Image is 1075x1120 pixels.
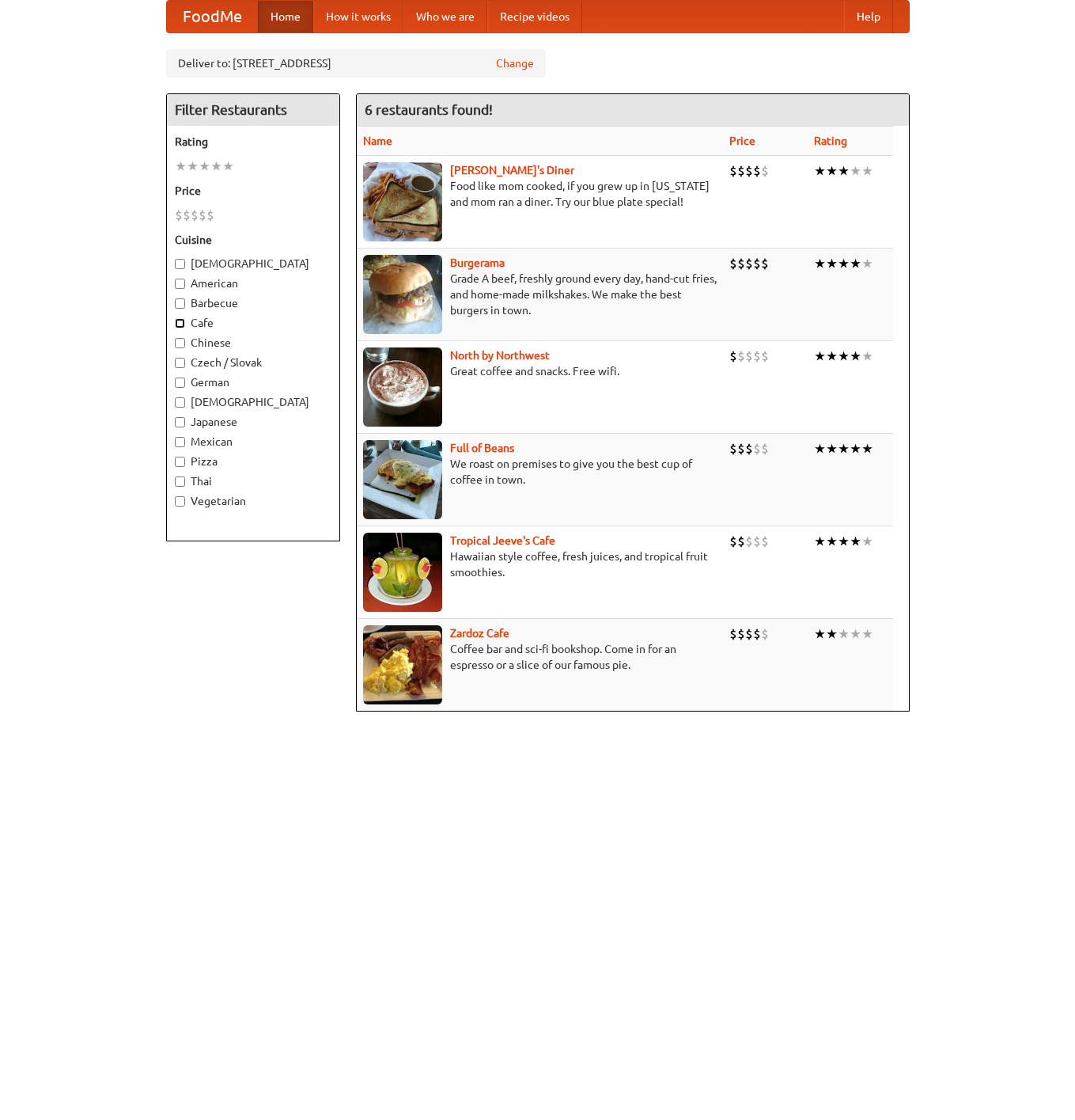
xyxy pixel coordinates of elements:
[175,256,331,271] label: [DEMOGRAPHIC_DATA]
[761,625,769,643] li: $
[167,94,339,126] h4: Filter Restaurants
[753,347,761,365] li: $
[729,533,737,550] li: $
[861,162,873,180] li: ★
[753,533,761,550] li: $
[814,162,826,180] li: ★
[450,534,555,547] a: Tropical Jeeve's Cafe
[826,440,838,457] li: ★
[210,158,222,175] li: ★
[814,255,826,272] li: ★
[826,625,838,643] li: ★
[363,363,717,379] p: Great coffee and snacks. Free wifi.
[175,454,331,469] label: Pizza
[363,271,717,318] p: Grade A beef, freshly ground every day, hand-cut fries, and home-made milkshakes. We make the bes...
[761,440,769,457] li: $
[729,135,755,147] a: Price
[403,1,487,32] a: Who we are
[737,440,745,457] li: $
[729,162,737,180] li: $
[175,338,185,348] input: Chinese
[365,102,493,117] ng-pluralize: 6 restaurants found!
[199,207,206,224] li: $
[175,183,331,199] h5: Price
[761,533,769,550] li: $
[166,49,546,78] div: Deliver to: [STREET_ADDRESS]
[450,256,505,269] a: Burgerama
[175,414,331,430] label: Japanese
[850,533,861,550] li: ★
[745,440,753,457] li: $
[745,162,753,180] li: $
[753,625,761,643] li: $
[826,347,838,365] li: ★
[363,641,717,673] p: Coffee bar and sci-fi bookshop. Come in for an espresso or a slice of our famous pie.
[737,162,745,180] li: $
[175,318,185,328] input: Cafe
[175,158,187,175] li: ★
[861,533,873,550] li: ★
[363,456,717,488] p: We roast on premises to give you the best cup of coffee in town.
[175,397,185,408] input: [DEMOGRAPHIC_DATA]
[737,347,745,365] li: $
[175,295,331,311] label: Barbecue
[175,493,331,509] label: Vegetarian
[175,394,331,410] label: [DEMOGRAPHIC_DATA]
[844,1,893,32] a: Help
[761,162,769,180] li: $
[175,298,185,309] input: Barbecue
[745,347,753,365] li: $
[729,347,737,365] li: $
[814,625,826,643] li: ★
[175,496,185,507] input: Vegetarian
[450,627,509,640] b: Zardoz Cafe
[313,1,403,32] a: How it works
[850,625,861,643] li: ★
[175,279,185,289] input: American
[175,207,183,224] li: $
[199,158,210,175] li: ★
[450,164,574,177] b: [PERSON_NAME]'s Diner
[850,440,861,457] li: ★
[838,440,850,457] li: ★
[861,347,873,365] li: ★
[826,255,838,272] li: ★
[737,255,745,272] li: $
[187,158,199,175] li: ★
[175,437,185,447] input: Mexican
[850,255,861,272] li: ★
[814,440,826,457] li: ★
[363,347,442,427] img: north.jpg
[729,625,737,643] li: $
[838,255,850,272] li: ★
[861,625,873,643] li: ★
[363,255,442,334] img: burgerama.jpg
[761,255,769,272] li: $
[814,347,826,365] li: ★
[826,162,838,180] li: ★
[729,440,737,457] li: $
[363,162,442,241] img: sallys.jpg
[175,355,331,370] label: Czech / Slovak
[838,347,850,365] li: ★
[175,275,331,291] label: American
[363,135,392,147] a: Name
[745,533,753,550] li: $
[487,1,582,32] a: Recipe videos
[183,207,191,224] li: $
[838,162,850,180] li: ★
[450,349,550,362] a: North by Northwest
[363,440,442,519] img: beans.jpg
[175,232,331,248] h5: Cuisine
[175,473,331,489] label: Thai
[175,417,185,427] input: Japanese
[745,625,753,643] li: $
[450,442,514,454] a: Full of Beans
[496,55,534,71] a: Change
[363,625,442,704] img: zardoz.jpg
[167,1,258,32] a: FoodMe
[175,315,331,331] label: Cafe
[761,347,769,365] li: $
